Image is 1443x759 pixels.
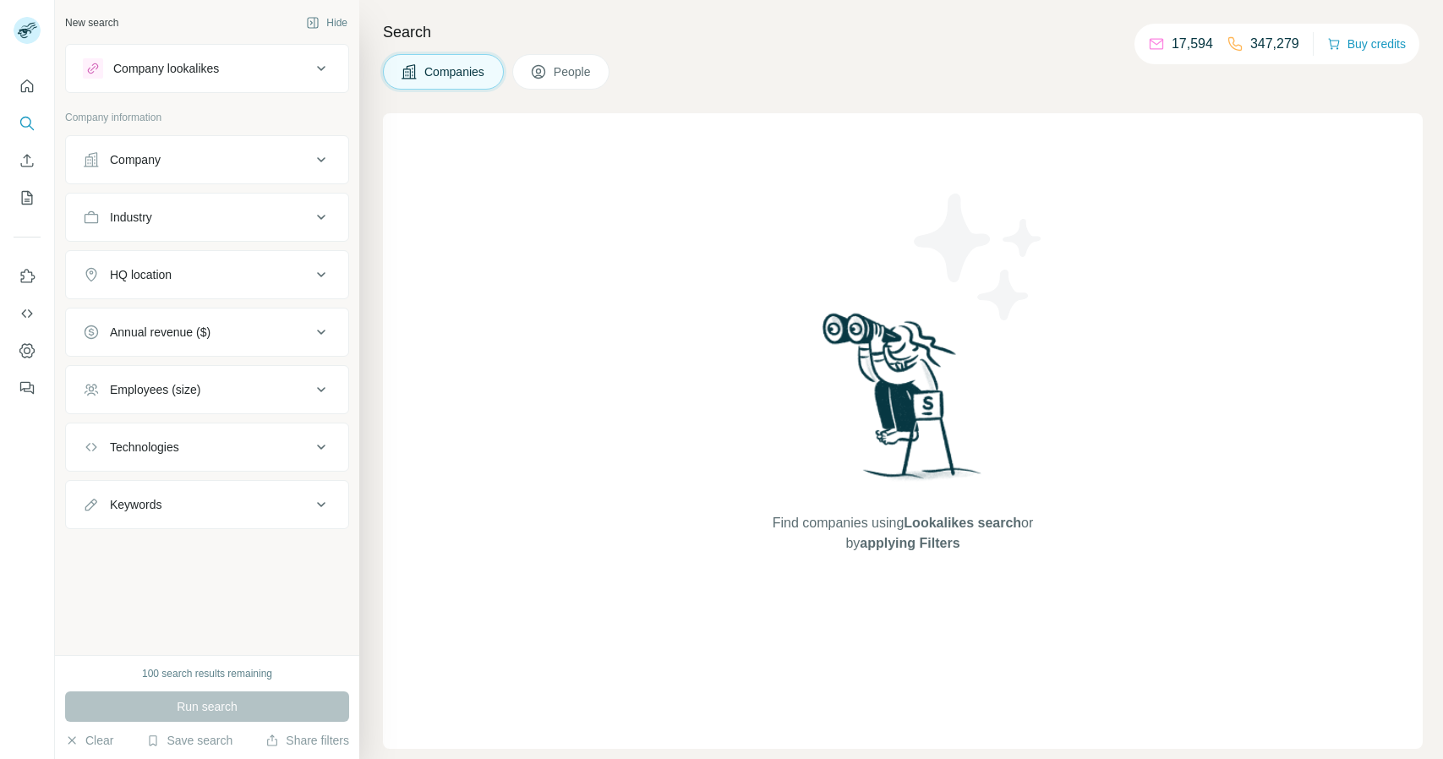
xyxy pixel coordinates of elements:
[66,427,348,467] button: Technologies
[110,209,152,226] div: Industry
[113,60,219,77] div: Company lookalikes
[14,373,41,403] button: Feedback
[65,732,113,749] button: Clear
[1327,32,1406,56] button: Buy credits
[110,266,172,283] div: HQ location
[65,15,118,30] div: New search
[554,63,593,80] span: People
[815,309,991,497] img: Surfe Illustration - Woman searching with binoculars
[146,732,232,749] button: Save search
[904,516,1021,530] span: Lookalikes search
[14,145,41,176] button: Enrich CSV
[142,666,272,681] div: 100 search results remaining
[66,484,348,525] button: Keywords
[14,298,41,329] button: Use Surfe API
[265,732,349,749] button: Share filters
[14,261,41,292] button: Use Surfe on LinkedIn
[424,63,486,80] span: Companies
[14,108,41,139] button: Search
[1250,34,1299,54] p: 347,279
[66,139,348,180] button: Company
[66,312,348,352] button: Annual revenue ($)
[1172,34,1213,54] p: 17,594
[860,536,959,550] span: applying Filters
[14,71,41,101] button: Quick start
[66,48,348,89] button: Company lookalikes
[66,197,348,238] button: Industry
[65,110,349,125] p: Company information
[110,496,161,513] div: Keywords
[66,254,348,295] button: HQ location
[14,17,41,44] img: Avatar
[14,336,41,366] button: Dashboard
[768,513,1038,554] span: Find companies using or by
[383,20,1423,44] h4: Search
[110,151,161,168] div: Company
[66,369,348,410] button: Employees (size)
[14,183,41,213] button: My lists
[110,381,200,398] div: Employees (size)
[294,10,359,35] button: Hide
[110,439,179,456] div: Technologies
[903,181,1055,333] img: Surfe Illustration - Stars
[110,324,210,341] div: Annual revenue ($)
